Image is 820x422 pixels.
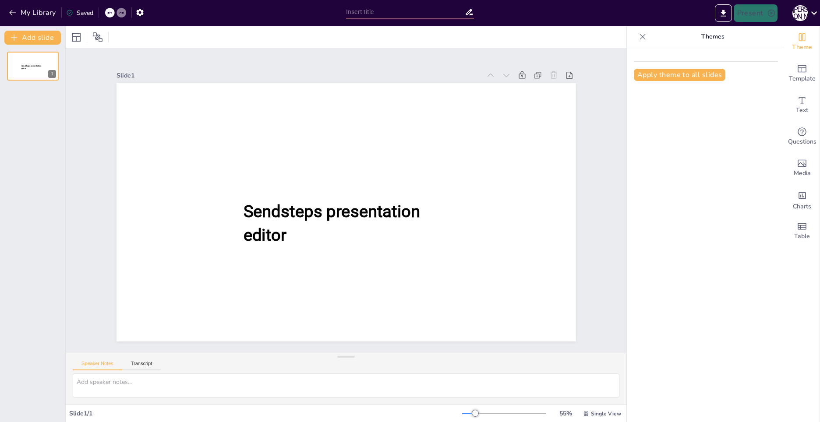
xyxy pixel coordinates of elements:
[650,26,776,47] p: Themes
[715,4,732,22] button: Export to PowerPoint
[7,52,59,81] div: Sendsteps presentation editor1
[785,184,820,215] div: Add charts and graphs
[793,202,811,211] span: Charts
[122,361,161,370] button: Transcript
[243,202,420,245] span: Sendsteps presentation editor
[734,4,778,22] button: Present
[73,361,122,370] button: Speaker Notes
[794,232,810,241] span: Table
[7,6,60,20] button: My Library
[785,121,820,152] div: Get real-time input from your audience
[785,58,820,89] div: Add ready made slides
[789,74,816,84] span: Template
[117,71,481,80] div: Slide 1
[4,31,61,45] button: Add slide
[92,32,103,42] span: Position
[69,30,83,44] div: Layout
[66,9,93,17] div: Saved
[788,137,816,147] span: Questions
[346,6,465,18] input: Insert title
[792,4,808,22] button: А [PERSON_NAME]
[591,410,621,417] span: Single View
[796,105,808,115] span: Text
[785,26,820,58] div: Change the overall theme
[48,70,56,78] div: 1
[785,215,820,247] div: Add a table
[785,152,820,184] div: Add images, graphics, shapes or video
[21,65,41,70] span: Sendsteps presentation editor
[555,409,576,418] div: 55 %
[69,409,462,418] div: Slide 1 / 1
[792,42,812,52] span: Theme
[785,89,820,121] div: Add text boxes
[634,69,725,81] button: Apply theme to all slides
[792,5,808,21] div: А [PERSON_NAME]
[794,169,811,178] span: Media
